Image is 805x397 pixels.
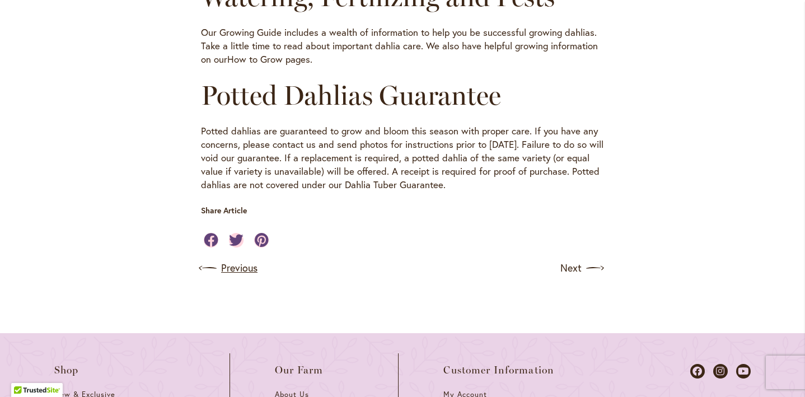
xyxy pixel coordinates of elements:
a: Share on Pinterest [254,233,269,247]
p: Potted dahlias are guaranteed to grow and bloom this season with proper care. If you have any con... [201,124,604,192]
a: How to Grow pages [227,53,310,66]
h2: Potted Dahlias Guarantee [201,80,604,111]
p: Our Growing Guide includes a wealth of information to help you be successful growing dahlias. Tak... [201,26,604,66]
a: Share on Twitter [229,233,244,247]
a: Next [560,259,604,277]
a: Previous [201,259,258,277]
img: arrow icon [586,259,604,277]
p: Share Article [201,205,263,216]
img: arrow icon [199,259,217,277]
a: Share on Facebook [204,233,218,247]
